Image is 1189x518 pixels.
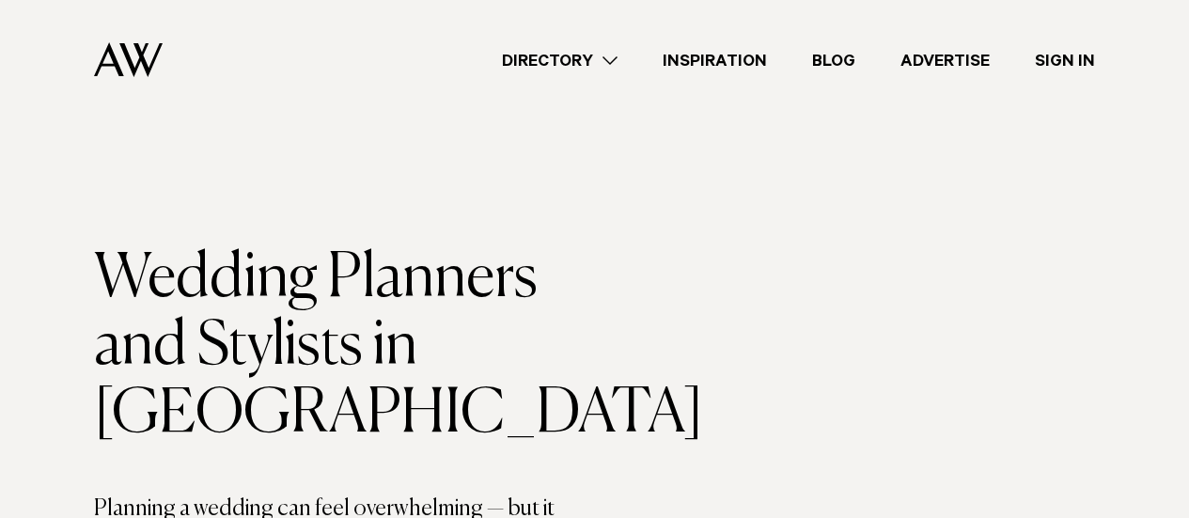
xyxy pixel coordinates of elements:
h1: Wedding Planners and Stylists in [GEOGRAPHIC_DATA] [94,245,595,448]
a: Blog [790,48,878,73]
a: Sign In [1012,48,1118,73]
a: Advertise [878,48,1012,73]
a: Directory [479,48,640,73]
a: Inspiration [640,48,790,73]
img: Auckland Weddings Logo [94,42,163,77]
